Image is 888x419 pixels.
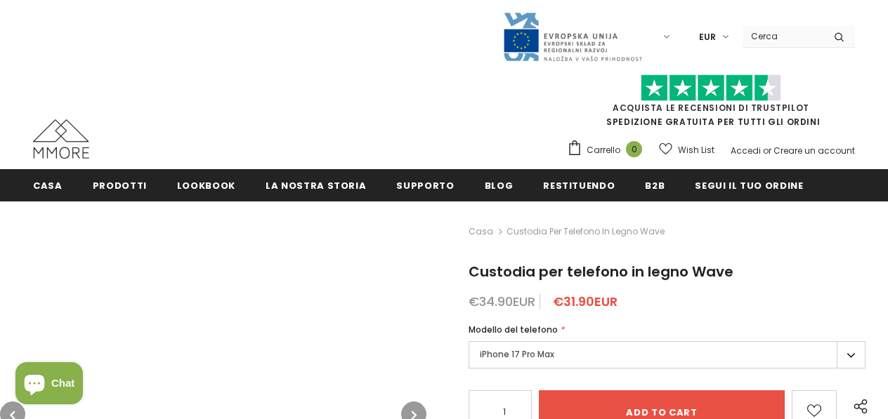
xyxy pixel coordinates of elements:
a: Wish List [659,138,714,162]
span: Custodia per telefono in legno Wave [507,223,665,240]
span: Casa [33,179,63,192]
span: EUR [699,30,716,44]
input: Search Site [743,26,823,46]
span: or [763,145,771,157]
span: Wish List [678,143,714,157]
a: Creare un account [773,145,855,157]
a: Carrello 0 [567,140,649,161]
img: Fidati di Pilot Stars [641,74,781,102]
span: Blog [485,179,514,192]
inbox-online-store-chat: Shopify online store chat [11,362,87,408]
label: iPhone 17 Pro Max [469,341,866,368]
span: Carrello [587,143,620,157]
a: Segui il tuo ordine [695,169,803,201]
span: SPEDIZIONE GRATUITA PER TUTTI GLI ORDINI [567,81,855,128]
a: Casa [33,169,63,201]
a: Prodotti [93,169,147,201]
span: Custodia per telefono in legno Wave [469,262,733,281]
span: Modello del telefono [469,324,558,335]
span: 0 [626,141,642,157]
span: €31.90EUR [553,293,618,310]
span: supporto [396,179,454,192]
a: Javni Razpis [502,30,643,42]
a: Accedi [731,145,761,157]
a: La nostra storia [266,169,366,201]
a: Acquista le recensioni di TrustPilot [613,102,809,114]
span: Prodotti [93,179,147,192]
a: Lookbook [177,169,235,201]
span: La nostra storia [266,179,366,192]
a: supporto [396,169,454,201]
a: B2B [645,169,665,201]
span: B2B [645,179,665,192]
img: Casi MMORE [33,119,89,159]
img: Javni Razpis [502,11,643,62]
span: Restituendo [543,179,615,192]
span: €34.90EUR [469,293,535,310]
a: Blog [485,169,514,201]
a: Casa [469,223,493,240]
a: Restituendo [543,169,615,201]
span: Lookbook [177,179,235,192]
span: Segui il tuo ordine [695,179,803,192]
